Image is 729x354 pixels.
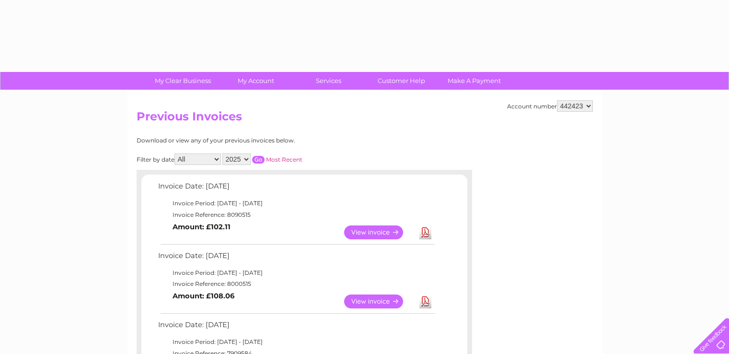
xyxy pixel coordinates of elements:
a: My Clear Business [143,72,222,90]
a: View [344,295,415,308]
a: Most Recent [266,156,302,163]
td: Invoice Date: [DATE] [156,319,436,336]
td: Invoice Reference: 8090515 [156,209,436,221]
div: Account number [507,100,593,112]
b: Amount: £108.06 [173,292,234,300]
a: Services [289,72,368,90]
a: Make A Payment [435,72,514,90]
td: Invoice Reference: 8000515 [156,278,436,290]
td: Invoice Period: [DATE] - [DATE] [156,267,436,279]
h2: Previous Invoices [137,110,593,128]
td: Invoice Date: [DATE] [156,249,436,267]
td: Invoice Period: [DATE] - [DATE] [156,336,436,348]
b: Amount: £102.11 [173,223,231,231]
a: View [344,225,415,239]
td: Invoice Period: [DATE] - [DATE] [156,198,436,209]
div: Download or view any of your previous invoices below. [137,137,388,144]
td: Invoice Date: [DATE] [156,180,436,198]
div: Filter by date [137,153,388,165]
a: Download [419,295,431,308]
a: My Account [216,72,295,90]
a: Customer Help [362,72,441,90]
a: Download [419,225,431,239]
